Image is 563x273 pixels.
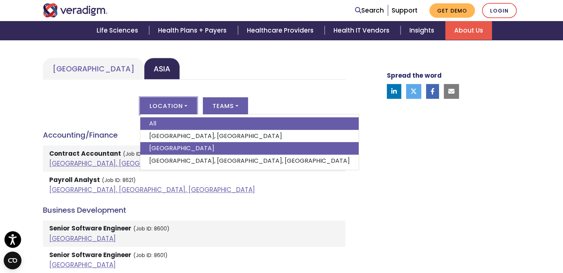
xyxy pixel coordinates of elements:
button: Open CMP widget [4,252,21,269]
a: Support [392,6,418,15]
button: Teams [203,97,248,114]
a: [GEOGRAPHIC_DATA], [GEOGRAPHIC_DATA], [GEOGRAPHIC_DATA] [49,159,255,168]
strong: Payroll Analyst [49,175,100,184]
a: [GEOGRAPHIC_DATA] [140,142,359,155]
a: [GEOGRAPHIC_DATA], [GEOGRAPHIC_DATA] [140,130,359,142]
a: Asia [144,58,180,80]
strong: Senior Software Engineer [49,250,131,259]
a: Login [482,3,517,18]
a: Healthcare Providers [238,21,325,40]
a: Search [355,6,384,16]
strong: Spread the word [387,71,442,80]
strong: Senior Software Engineer [49,224,131,233]
h4: Accounting/Finance [43,131,345,139]
h4: Business Development [43,206,345,215]
a: All [140,117,359,130]
strong: Contract Accountant [49,149,121,158]
a: [GEOGRAPHIC_DATA] [49,234,116,243]
a: Health Plans + Payers [149,21,238,40]
a: Health IT Vendors [325,21,401,40]
a: Life Sciences [88,21,149,40]
small: (Job ID: 8829) [123,151,158,158]
small: (Job ID: 8601) [133,252,168,259]
a: About Us [445,21,492,40]
a: [GEOGRAPHIC_DATA], [GEOGRAPHIC_DATA], [GEOGRAPHIC_DATA] [140,155,359,167]
small: (Job ID: 8621) [102,177,136,184]
h2: Open Positions [43,27,345,40]
button: Location [140,97,197,114]
a: Insights [401,21,445,40]
img: Veradigm logo [43,3,108,17]
a: Get Demo [429,3,475,18]
a: [GEOGRAPHIC_DATA], [GEOGRAPHIC_DATA], [GEOGRAPHIC_DATA] [49,185,255,194]
a: [GEOGRAPHIC_DATA] [49,260,116,269]
a: [GEOGRAPHIC_DATA] [43,58,144,80]
small: (Job ID: 8600) [133,225,170,232]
